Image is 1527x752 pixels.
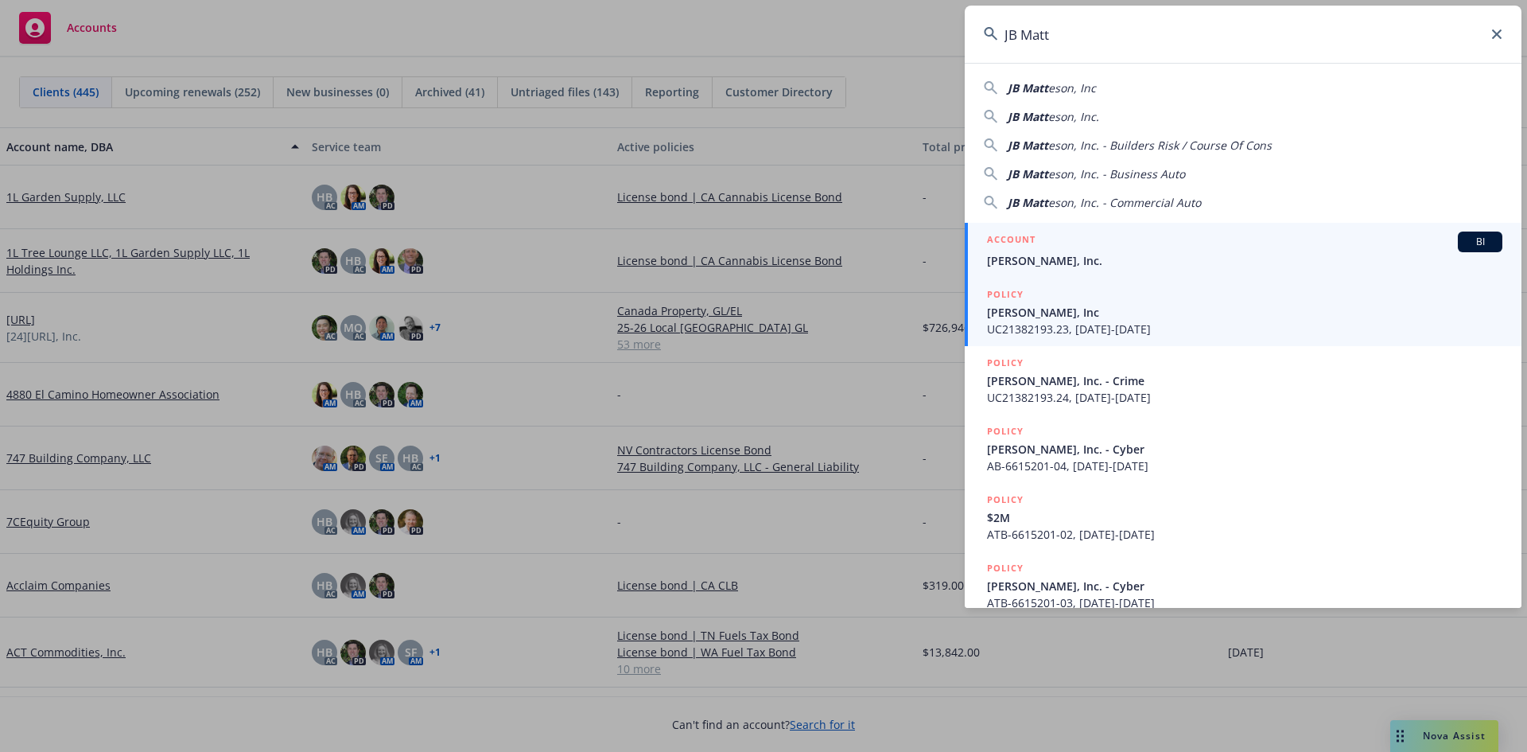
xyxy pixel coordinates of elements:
[965,415,1521,483] a: POLICY[PERSON_NAME], Inc. - CyberAB-6615201-04, [DATE]-[DATE]
[1048,109,1099,124] span: eson, Inc.
[1008,195,1048,210] span: JB Matt
[965,278,1521,346] a: POLICY[PERSON_NAME], IncUC21382193.23, [DATE]-[DATE]
[1048,138,1272,153] span: eson, Inc. - Builders Risk / Course Of Cons
[987,578,1502,594] span: [PERSON_NAME], Inc. - Cyber
[987,441,1502,458] span: [PERSON_NAME], Inc. - Cyber
[987,560,1024,576] h5: POLICY
[987,509,1502,526] span: $2M
[965,483,1521,551] a: POLICY$2MATB-6615201-02, [DATE]-[DATE]
[1008,138,1048,153] span: JB Matt
[1048,195,1201,210] span: eson, Inc. - Commercial Auto
[987,355,1024,371] h5: POLICY
[1464,235,1496,249] span: BI
[1008,109,1048,124] span: JB Matt
[965,346,1521,415] a: POLICY[PERSON_NAME], Inc. - CrimeUC21382193.24, [DATE]-[DATE]
[987,423,1024,439] h5: POLICY
[965,551,1521,620] a: POLICY[PERSON_NAME], Inc. - CyberATB-6615201-03, [DATE]-[DATE]
[1048,166,1185,181] span: eson, Inc. - Business Auto
[987,372,1502,389] span: [PERSON_NAME], Inc. - Crime
[987,526,1502,543] span: ATB-6615201-02, [DATE]-[DATE]
[987,252,1502,269] span: [PERSON_NAME], Inc.
[987,594,1502,611] span: ATB-6615201-03, [DATE]-[DATE]
[987,458,1502,474] span: AB-6615201-04, [DATE]-[DATE]
[987,286,1024,302] h5: POLICY
[1008,166,1048,181] span: JB Matt
[1048,80,1096,95] span: eson, Inc
[987,232,1035,251] h5: ACCOUNT
[1008,80,1048,95] span: JB Matt
[965,6,1521,63] input: Search...
[987,321,1502,337] span: UC21382193.23, [DATE]-[DATE]
[965,223,1521,278] a: ACCOUNTBI[PERSON_NAME], Inc.
[987,389,1502,406] span: UC21382193.24, [DATE]-[DATE]
[987,492,1024,508] h5: POLICY
[987,304,1502,321] span: [PERSON_NAME], Inc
